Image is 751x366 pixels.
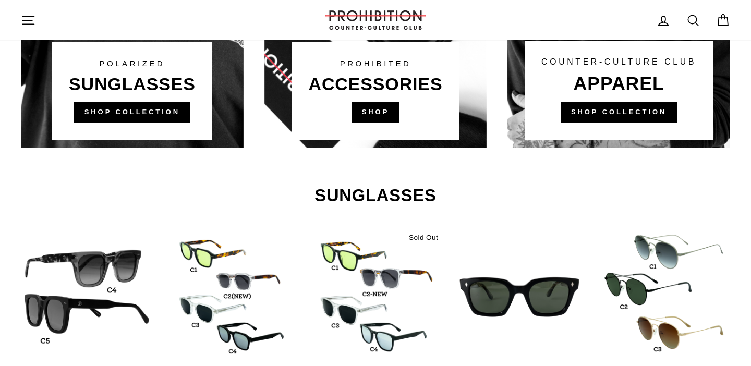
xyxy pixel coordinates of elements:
[21,187,730,204] h2: SUNGLASSES
[404,230,442,245] div: Sold Out
[323,10,428,30] img: PROHIBITION COUNTER-CULTURE CLUB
